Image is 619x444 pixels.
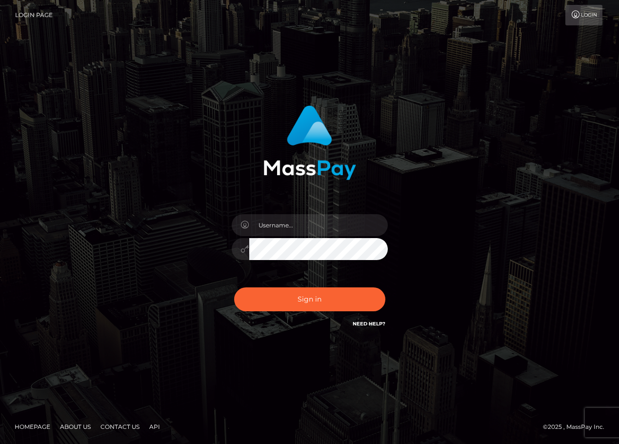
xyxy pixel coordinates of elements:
img: MassPay Login [263,105,356,180]
button: Sign in [234,287,385,311]
a: API [145,419,164,434]
input: Username... [249,214,388,236]
a: Login [565,5,602,25]
a: Contact Us [97,419,143,434]
div: © 2025 , MassPay Inc. [543,422,612,432]
a: Need Help? [353,321,385,327]
a: Login Page [15,5,53,25]
a: Homepage [11,419,54,434]
a: About Us [56,419,95,434]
